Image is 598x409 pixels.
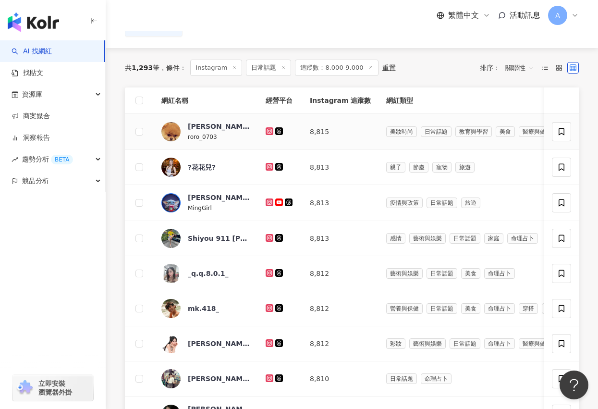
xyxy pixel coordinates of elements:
span: 命理占卜 [484,338,515,349]
td: 8,813 [302,150,378,185]
span: 日常話題 [427,303,457,314]
span: 日常話題 [450,233,480,244]
span: 美食 [496,126,515,137]
span: 彩妝 [386,338,405,349]
img: KOL Avatar [161,122,181,141]
td: 8,815 [302,114,378,150]
a: KOL Avatar[PERSON_NAME]MingGirl [161,193,250,213]
a: 商案媒合 [12,112,50,121]
div: BETA [51,155,73,164]
span: 趨勢分析 [22,149,73,170]
img: KOL Avatar [161,369,181,388]
span: 命理占卜 [421,373,452,384]
span: 立即安裝 瀏覽器外掛 [38,379,72,397]
div: [PERSON_NAME] [188,122,250,131]
span: 資源庫 [22,84,42,105]
div: [PERSON_NAME] [188,374,250,384]
div: 排序： [480,60,539,75]
span: 1,293 [132,64,153,72]
span: 美食 [461,268,480,279]
span: 命理占卜 [484,303,515,314]
span: 運動 [542,303,561,314]
span: 日常話題 [246,60,291,76]
a: KOL Avatar[PERSON_NAME] [161,369,250,388]
span: 命理占卜 [507,233,538,244]
div: 重置 [382,64,396,72]
span: 條件 ： [159,64,186,72]
span: 日常話題 [427,268,457,279]
a: 洞察報告 [12,133,50,143]
img: KOL Avatar [161,193,181,212]
span: 感情 [386,233,405,244]
span: 日常話題 [427,198,457,208]
a: KOL Avatar[PERSON_NAME]roro_0703 [161,122,250,142]
span: 家庭 [484,233,503,244]
span: 日常話題 [386,373,417,384]
div: [PERSON_NAME] [188,193,250,202]
span: 旅遊 [461,198,480,208]
span: 追蹤數：8,000-9,000 [295,60,378,76]
a: KOL Avatarmk.418_ [161,299,250,318]
span: 日常話題 [421,126,452,137]
span: rise [12,156,18,163]
span: 日常話題 [450,338,480,349]
td: 8,813 [302,185,378,221]
span: 藝術與娛樂 [409,233,446,244]
span: MingGirl [188,205,212,211]
img: chrome extension [15,380,34,396]
div: Shiyou 911 [PERSON_NAME] [188,234,250,243]
img: KOL Avatar [161,264,181,283]
span: roro_0703 [188,134,217,140]
div: 共 筆 [125,64,159,72]
span: 藝術與娛樂 [409,338,446,349]
span: Instagram [190,60,242,76]
img: KOL Avatar [161,158,181,177]
span: 美食 [461,303,480,314]
img: KOL Avatar [161,299,181,318]
td: 8,810 [302,361,378,397]
span: 關聯性 [505,60,534,75]
span: 命理占卜 [484,268,515,279]
div: _q.q.8.0.1_ [188,269,229,278]
td: 8,812 [302,256,378,291]
span: 競品分析 [22,170,49,192]
span: 旅遊 [455,162,475,173]
td: 8,812 [302,291,378,326]
img: logo [8,12,59,32]
a: searchAI 找網紅 [12,47,52,56]
th: 網紅名稱 [154,87,258,114]
div: [PERSON_NAME] [188,339,250,348]
span: 疫情與政策 [386,198,423,208]
span: 穿搭 [519,303,538,314]
a: KOL Avatar_q.q.8.0.1_ [161,264,250,283]
span: 寵物 [432,162,452,173]
span: 醫療與健康 [519,126,555,137]
span: 親子 [386,162,405,173]
span: 節慶 [409,162,428,173]
span: 繁體中文 [448,10,479,21]
span: 教育與學習 [455,126,492,137]
span: 活動訊息 [510,11,540,20]
a: KOL Avatar?花花兒? [161,158,250,177]
span: 營養與保健 [386,303,423,314]
iframe: Help Scout Beacon - Open [560,371,588,399]
span: A [555,10,560,21]
img: KOL Avatar [161,334,181,353]
span: 藝術與娛樂 [386,268,423,279]
td: 8,812 [302,326,378,361]
img: KOL Avatar [161,229,181,248]
span: 醫療與健康 [519,338,555,349]
a: KOL AvatarShiyou 911 [PERSON_NAME] [161,229,250,248]
th: Instagram 追蹤數 [302,87,378,114]
div: ?花花兒? [188,162,216,172]
span: 美妝時尚 [386,126,417,137]
a: KOL Avatar[PERSON_NAME] [161,334,250,353]
th: 經營平台 [258,87,302,114]
td: 8,813 [302,221,378,256]
div: mk.418_ [188,304,219,313]
a: chrome extension立即安裝 瀏覽器外掛 [12,375,93,401]
a: 找貼文 [12,68,43,78]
